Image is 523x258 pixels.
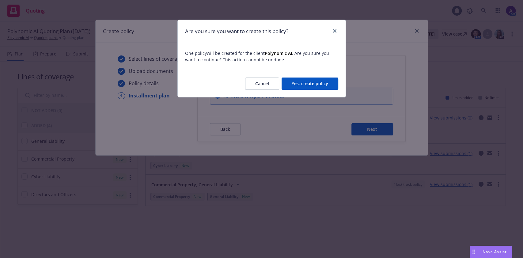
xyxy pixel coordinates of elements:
button: Nova Assist [470,246,512,258]
a: close [331,27,338,35]
strong: Polynomic AI [265,50,292,56]
span: One policy will be created for the client . Are you sure you want to continue? This action cannot... [185,50,338,63]
div: Drag to move [470,246,478,258]
span: Nova Assist [483,249,507,254]
button: Cancel [245,78,279,90]
button: Yes, create policy [282,78,338,90]
h1: Are you sure you want to create this policy? [185,27,288,35]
